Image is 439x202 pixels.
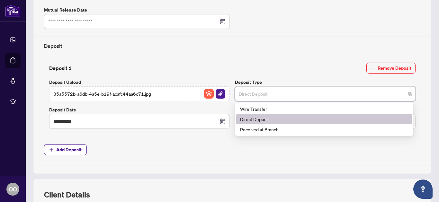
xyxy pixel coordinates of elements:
[56,145,82,155] span: Add Deposit
[240,116,408,123] div: Direct Deposit
[44,6,230,13] label: Mutual Release Date
[408,92,412,96] span: close-circle
[49,64,72,72] h4: Deposit 1
[44,144,87,155] button: Add Deposit
[371,66,375,70] span: minus
[236,104,412,114] div: Wire Transfer
[413,180,433,199] button: Open asap
[236,124,412,135] div: Received at Branch
[5,5,21,17] img: logo
[236,114,412,124] div: Direct Deposit
[239,88,412,100] span: Direct Deposit
[49,106,230,113] label: Deposit Date
[235,79,416,86] label: Deposit Type
[204,89,214,99] button: File Archive
[240,126,408,133] div: Received at Branch
[9,185,17,194] span: OO
[366,63,416,74] button: Remove Deposit
[204,89,214,99] img: File Archive
[49,79,230,86] label: Deposit Upload
[44,42,421,50] h4: Deposit
[49,147,54,152] span: plus
[44,189,90,200] h2: Client Details
[49,86,230,101] span: 35a5572b-a6db-4a5e-b19f-acafc44aa6c71.jpgFile ArchiveFile Attachement
[378,63,411,73] span: Remove Deposit
[53,90,151,97] span: 35a5572b-a6db-4a5e-b19f-acafc44aa6c71.jpg
[216,89,225,99] img: File Attachement
[240,105,408,112] div: Wire Transfer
